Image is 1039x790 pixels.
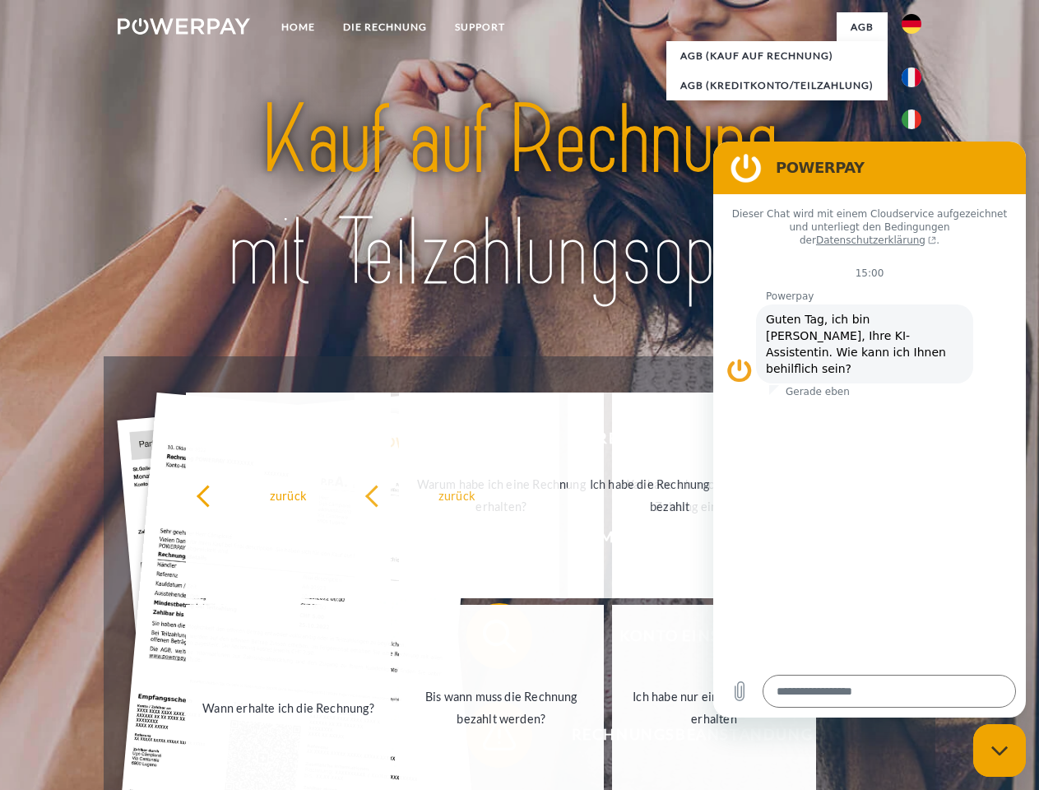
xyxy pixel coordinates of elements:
div: zurück [364,484,550,506]
img: title-powerpay_de.svg [157,79,882,315]
div: zurück [196,484,381,506]
img: it [902,109,921,129]
a: SUPPORT [441,12,519,42]
div: Bis wann muss die Rechnung bezahlt werden? [409,685,594,730]
iframe: Schaltfläche zum Öffnen des Messaging-Fensters; Konversation läuft [973,724,1026,777]
a: DIE RECHNUNG [329,12,441,42]
a: AGB (Kreditkonto/Teilzahlung) [666,71,888,100]
div: Wann erhalte ich die Rechnung? [196,696,381,718]
iframe: Messaging-Fenster [713,142,1026,718]
img: de [902,14,921,34]
a: Home [267,12,329,42]
img: logo-powerpay-white.svg [118,18,250,35]
div: Ich habe nur eine Teillieferung erhalten [622,685,807,730]
a: AGB (Kauf auf Rechnung) [666,41,888,71]
a: agb [837,12,888,42]
div: Ich habe die Rechnung bereits bezahlt [577,473,763,518]
img: fr [902,67,921,87]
